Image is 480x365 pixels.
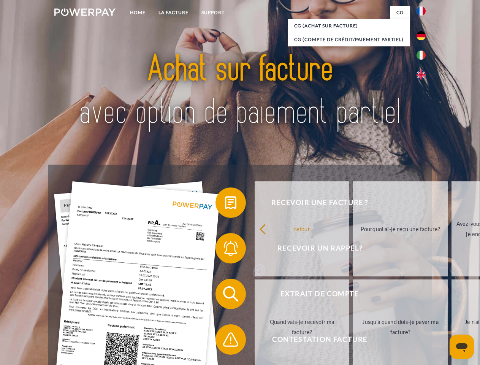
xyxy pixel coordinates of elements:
[215,279,413,309] button: Extrait de compte
[358,224,443,234] div: Pourquoi ai-je reçu une facture?
[259,224,345,234] div: retour
[417,31,426,40] img: de
[195,6,231,19] a: Support
[54,8,116,16] img: logo-powerpay-white.svg
[73,36,407,146] img: title-powerpay_fr.svg
[215,187,413,218] button: Recevoir une facture ?
[221,284,240,303] img: qb_search.svg
[215,233,413,263] button: Recevoir un rappel?
[417,70,426,79] img: en
[417,6,426,16] img: fr
[358,317,443,337] div: Jusqu'à quand dois-je payer ma facture?
[221,239,240,258] img: qb_bell.svg
[288,19,410,33] a: CG (achat sur facture)
[124,6,152,19] a: Home
[221,330,240,349] img: qb_warning.svg
[215,324,413,355] button: Contestation Facture
[450,335,474,359] iframe: Bouton de lancement de la fenêtre de messagerie
[288,33,410,46] a: CG (Compte de crédit/paiement partiel)
[259,317,345,337] div: Quand vais-je recevoir ma facture?
[221,193,240,212] img: qb_bill.svg
[417,51,426,60] img: it
[152,6,195,19] a: LA FACTURE
[390,6,410,19] a: CG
